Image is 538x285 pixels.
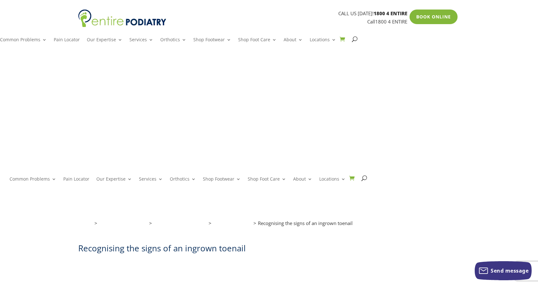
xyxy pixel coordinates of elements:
[238,37,277,51] a: Shop Foot Care
[319,177,346,190] a: Locations
[410,10,458,24] a: Book Online
[375,18,407,25] a: 1800 4 ENTIRE
[129,37,153,51] a: Services
[213,220,251,226] a: Ingrown Toenails
[78,23,166,29] a: Entire Podiatry
[166,10,407,18] p: CALL US [DATE]!
[139,177,163,190] a: Services
[96,177,132,190] a: Our Expertise
[170,177,196,190] a: Orthotics
[63,177,89,190] a: Pain Locator
[78,242,460,257] h1: Recognising the signs of an ingrown toenail
[258,220,353,226] span: Recognising the signs of an ingrown toenail
[154,220,206,226] a: Skin and nail conditions
[248,177,286,190] a: Shop Foot Care
[284,37,303,51] a: About
[78,10,166,28] img: logo (1)
[10,177,56,190] a: Common Problems
[87,37,122,51] a: Our Expertise
[293,177,312,190] a: About
[475,261,532,280] button: Send message
[99,220,146,226] a: Problems & Solutions
[310,37,336,51] a: Locations
[203,177,241,190] a: Shop Footwear
[491,267,528,274] span: Send message
[374,10,407,17] span: 1800 4 ENTIRE
[193,37,231,51] a: Shop Footwear
[78,219,460,232] nav: breadcrumb
[78,220,92,226] a: Home
[160,37,186,51] a: Orthotics
[54,37,80,51] a: Pain Locator
[166,18,407,26] p: Call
